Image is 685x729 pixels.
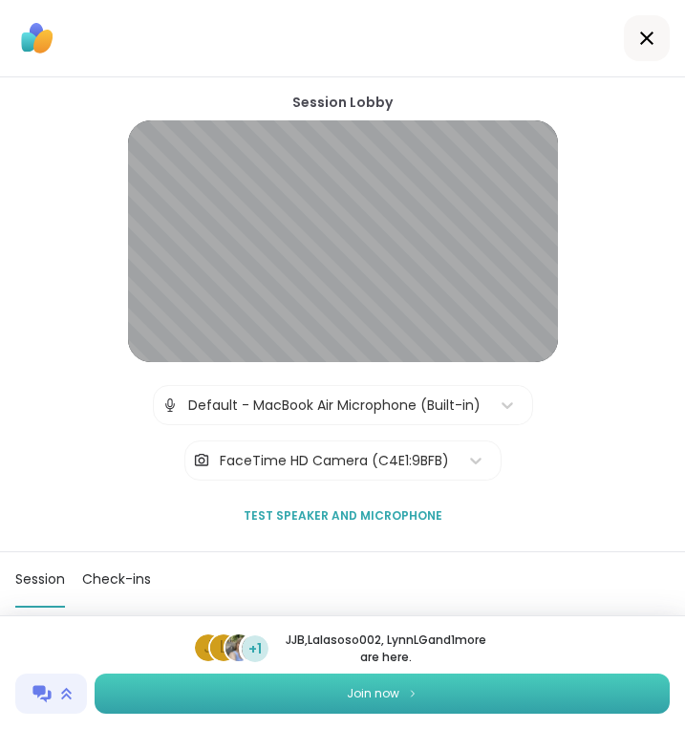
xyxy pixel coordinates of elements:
button: Test speaker and microphone [236,496,450,536]
img: ShareWell Logomark [31,682,54,705]
img: ShareWell Logo [15,16,59,60]
button: Join now [95,674,670,714]
span: Test speaker and microphone [244,507,442,525]
span: J [203,635,212,660]
div: FaceTime HD Camera (C4E1:9BFB) [220,451,449,471]
img: Camera [193,441,210,480]
span: +1 [248,639,262,659]
span: Check-ins [82,569,151,589]
img: ShareWell Logomark [407,688,418,698]
img: chat [61,687,72,700]
button: chat [15,674,87,714]
h1: Session Lobby [292,93,393,113]
div: Default - MacBook Air Microphone (Built-in) [188,396,481,416]
span: L [220,635,226,660]
span: Join now [347,685,399,702]
p: JJB , Lalasoso002 , LynnLG and 1 more are here. [279,632,493,666]
span: Session [15,569,65,589]
img: Microphone [161,386,179,424]
img: LynnLG [225,634,252,661]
